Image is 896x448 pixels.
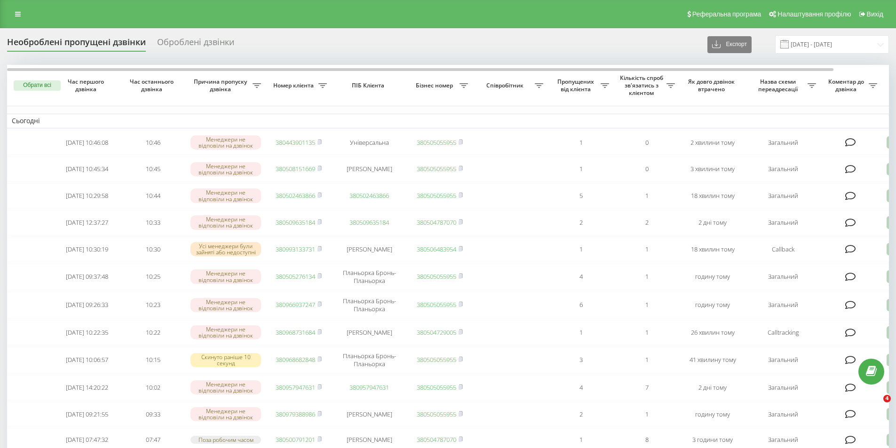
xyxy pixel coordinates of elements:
[548,130,614,155] td: 1
[62,78,112,93] span: Час першого дзвінка
[745,347,821,373] td: Загальний
[417,435,456,444] a: 380504787070
[120,237,186,262] td: 10:30
[120,264,186,290] td: 10:25
[276,218,315,227] a: 380509635184
[190,189,261,203] div: Менеджери не відповіли на дзвінок
[614,157,680,181] td: 0
[120,320,186,345] td: 10:22
[276,410,315,418] a: 380979388986
[276,272,315,281] a: 380505276134
[864,395,887,417] iframe: Intercom live chat
[276,245,315,253] a: 380993133731
[276,328,315,337] a: 380968731684
[332,130,407,155] td: Універсальна
[745,157,821,181] td: Загальний
[614,320,680,345] td: 1
[54,347,120,373] td: [DATE] 10:06:57
[340,82,399,89] span: ПІБ Клієнта
[417,410,456,418] a: 380505055955
[745,183,821,208] td: Загальний
[745,292,821,318] td: Загальний
[332,402,407,427] td: [PERSON_NAME]
[745,402,821,427] td: Загальний
[417,191,456,200] a: 380505055955
[417,300,456,309] a: 380505055955
[332,292,407,318] td: Планьорка Бронь-Планьорка
[680,292,745,318] td: годину тому
[7,37,146,52] div: Необроблені пропущені дзвінки
[548,264,614,290] td: 4
[745,210,821,235] td: Загальний
[680,402,745,427] td: годину тому
[276,435,315,444] a: 380500791201
[745,320,821,345] td: Calltracking
[54,210,120,235] td: [DATE] 12:37:27
[417,218,456,227] a: 380504787070
[548,375,614,400] td: 4
[276,138,315,147] a: 380443901135
[349,383,389,392] a: 380957947631
[120,157,186,181] td: 10:45
[680,320,745,345] td: 26 хвилин тому
[618,74,666,96] span: Кількість спроб зв'язатись з клієнтом
[332,347,407,373] td: Планьорка Бронь-Планьорка
[349,218,389,227] a: 380509635184
[614,375,680,400] td: 7
[417,355,456,364] a: 380505055955
[680,347,745,373] td: 41 хвилину тому
[332,320,407,345] td: [PERSON_NAME]
[745,264,821,290] td: Загальний
[190,269,261,283] div: Менеджери не відповіли на дзвінок
[54,157,120,181] td: [DATE] 10:45:34
[417,328,456,337] a: 380504729005
[54,375,120,400] td: [DATE] 14:20:22
[157,37,234,52] div: Оброблені дзвінки
[745,130,821,155] td: Загальний
[276,383,315,392] a: 380957947631
[750,78,808,93] span: Назва схеми переадресації
[477,82,535,89] span: Співробітник
[190,407,261,421] div: Менеджери не відповіли на дзвінок
[680,264,745,290] td: годину тому
[54,130,120,155] td: [DATE] 10:46:08
[680,210,745,235] td: 2 дні тому
[777,10,851,18] span: Налаштування профілю
[276,300,315,309] a: 380966937247
[349,191,389,200] a: 380502463866
[680,157,745,181] td: 3 хвилини тому
[276,191,315,200] a: 380502463866
[120,375,186,400] td: 10:02
[54,402,120,427] td: [DATE] 09:21:55
[548,347,614,373] td: 3
[548,402,614,427] td: 2
[190,353,261,367] div: Скинуто раніше 10 секунд
[120,210,186,235] td: 10:33
[54,183,120,208] td: [DATE] 10:29:58
[190,135,261,149] div: Менеджери не відповіли на дзвінок
[190,162,261,176] div: Менеджери не відповіли на дзвінок
[190,298,261,312] div: Менеджери не відповіли на дзвінок
[276,355,315,364] a: 380968682848
[548,237,614,262] td: 1
[190,78,253,93] span: Причина пропуску дзвінка
[687,78,738,93] span: Як довго дзвінок втрачено
[332,157,407,181] td: [PERSON_NAME]
[614,237,680,262] td: 1
[867,10,883,18] span: Вихід
[276,165,315,173] a: 380508151669
[825,78,869,93] span: Коментар до дзвінка
[548,210,614,235] td: 2
[190,215,261,229] div: Менеджери не відповіли на дзвінок
[270,82,318,89] span: Номер клієнта
[54,264,120,290] td: [DATE] 09:37:48
[614,264,680,290] td: 1
[54,320,120,345] td: [DATE] 10:22:35
[417,138,456,147] a: 380505055955
[745,237,821,262] td: Callback
[548,292,614,318] td: 6
[120,130,186,155] td: 10:46
[14,80,61,91] button: Обрати всі
[120,402,186,427] td: 09:33
[548,320,614,345] td: 1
